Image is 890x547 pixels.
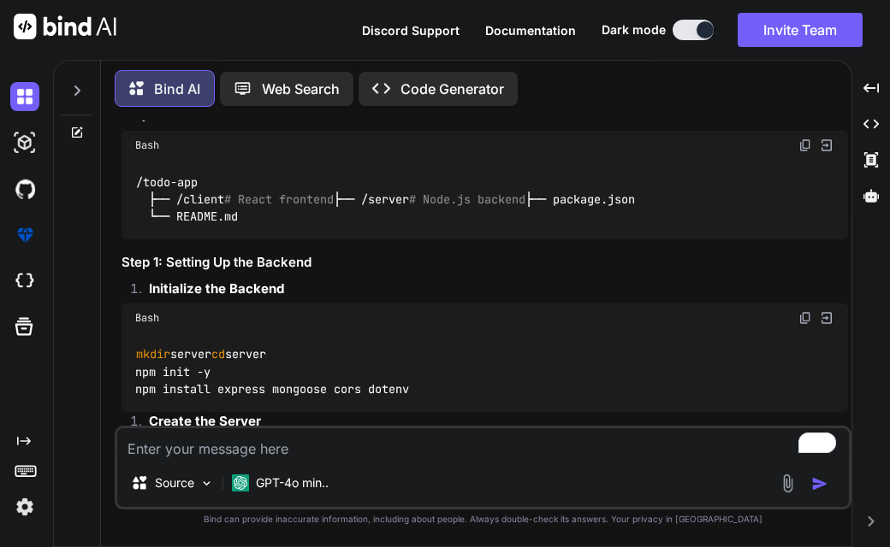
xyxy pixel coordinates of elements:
p: GPT-4o min.. [256,474,329,491]
span: # React frontend [224,191,334,207]
img: copy [798,138,812,152]
button: Invite Team [738,13,863,47]
img: GPT-4o mini [232,474,249,491]
span: Bash [135,311,159,325]
img: githubDark [10,174,39,203]
img: Pick Models [199,476,214,491]
span: cd [211,347,225,362]
p: Bind AI [154,79,200,99]
img: Open in Browser [819,310,834,326]
span: # Node.js backend [409,191,525,207]
img: cloudideIcon [10,267,39,296]
img: darkChat [10,82,39,111]
img: Bind AI [14,14,116,39]
strong: Create the Server [149,413,261,429]
img: attachment [778,473,798,493]
textarea: To enrich screen reader interactions, please activate Accessibility in Grammarly extension settings [117,428,849,459]
span: Discord Support [362,23,460,38]
img: copy [798,311,812,325]
button: Documentation [485,21,576,39]
p: Code Generator [400,79,504,99]
button: Discord Support [362,21,460,39]
p: Source [155,474,194,491]
code: /todo-app ├── /client ├── /server ├── package.json └── README.md [135,174,635,226]
h3: Step 1: Setting Up the Backend [122,253,848,273]
span: Documentation [485,23,576,38]
span: Dark mode [602,21,666,38]
img: darkAi-studio [10,128,39,157]
img: premium [10,221,39,250]
img: icon [811,475,828,492]
strong: Initialize the Backend [149,280,284,297]
span: Bash [135,138,159,152]
img: settings [10,492,39,521]
p: Web Search [262,79,340,99]
code: server server npm init -y npm install express mongoose cors dotenv [135,345,410,398]
img: Open in Browser [819,138,834,153]
span: mkdir [136,347,170,362]
p: Bind can provide inaccurate information, including about people. Always double-check its answers.... [115,513,851,526]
